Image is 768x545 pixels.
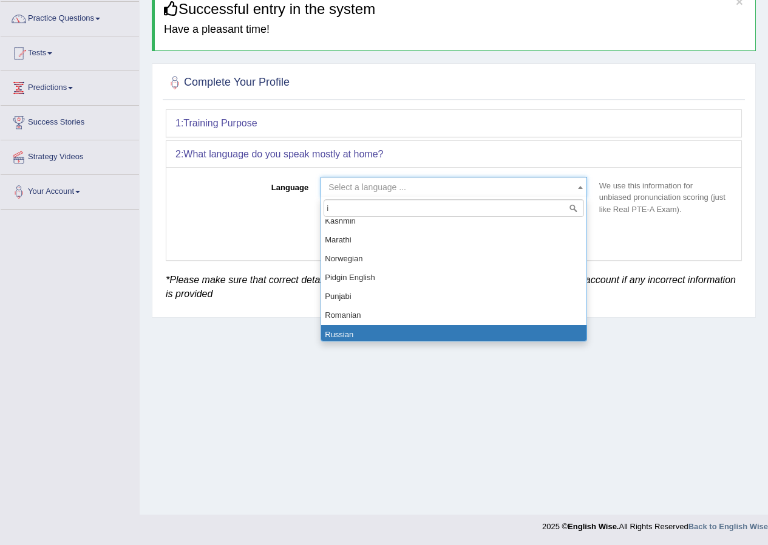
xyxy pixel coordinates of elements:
a: Your Account [1,175,139,205]
h3: Successful entry in the system [164,1,746,17]
a: Predictions [1,71,139,101]
li: Kashmiri [321,211,586,230]
a: Practice Questions [1,2,139,32]
div: 2025 © All Rights Reserved [542,515,768,532]
li: Punjabi [321,287,586,306]
a: Tests [1,36,139,67]
b: What language do you speak mostly at home? [183,149,383,159]
li: Pidgin English [321,268,586,287]
li: Romanian [321,306,586,324]
h2: Complete Your Profile [166,74,290,92]
strong: English Wise. [568,522,619,531]
li: Norwegian [321,249,586,268]
div: 1: [166,110,741,137]
div: 2: [166,141,741,168]
li: Marathi [321,230,586,249]
b: Training Purpose [183,118,257,128]
h4: Have a pleasant time! [164,24,746,36]
li: Russian [321,325,586,344]
a: Back to English Wise [688,522,768,531]
span: Select a language ... [328,182,406,192]
a: Strategy Videos [1,140,139,171]
label: Language [175,177,314,193]
a: Success Stories [1,106,139,136]
em: *Please make sure that correct details are provided. English Wise reserves the rights to block th... [166,275,736,300]
p: We use this information for unbiased pronunciation scoring (just like Real PTE-A Exam). [593,180,732,214]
